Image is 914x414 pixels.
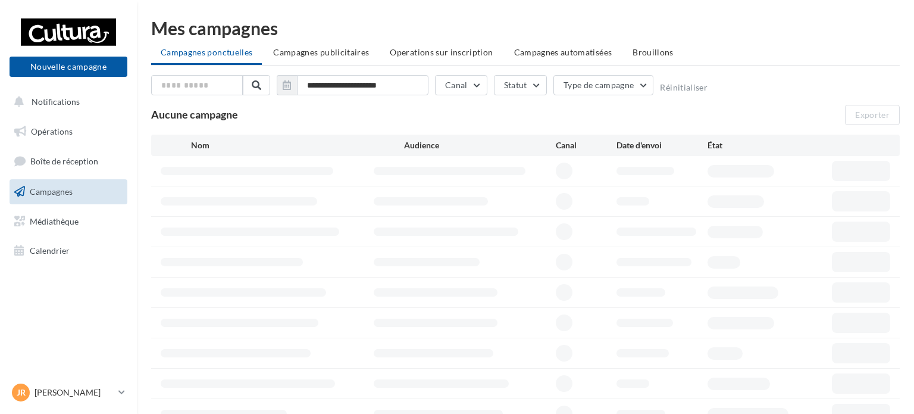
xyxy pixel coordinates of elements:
[30,216,79,226] span: Médiathèque
[30,156,98,166] span: Boîte de réception
[151,19,900,37] div: Mes campagnes
[514,47,612,57] span: Campagnes automatisées
[17,387,26,399] span: JR
[845,105,900,125] button: Exporter
[151,108,238,121] span: Aucune campagne
[31,126,73,136] span: Opérations
[494,75,547,95] button: Statut
[7,119,130,144] a: Opérations
[660,83,708,92] button: Réinitialiser
[273,47,369,57] span: Campagnes publicitaires
[404,139,556,151] div: Audience
[7,179,130,204] a: Campagnes
[32,97,80,107] span: Notifications
[7,209,130,234] a: Médiathèque
[435,75,487,95] button: Canal
[7,148,130,174] a: Boîte de réception
[616,139,708,151] div: Date d'envoi
[30,186,73,197] span: Campagnes
[35,387,114,399] p: [PERSON_NAME]
[7,89,125,114] button: Notifications
[10,57,127,77] button: Nouvelle campagne
[553,75,654,95] button: Type de campagne
[708,139,799,151] div: État
[633,47,674,57] span: Brouillons
[556,139,616,151] div: Canal
[10,381,127,404] a: JR [PERSON_NAME]
[191,139,404,151] div: Nom
[7,238,130,263] a: Calendrier
[30,245,70,256] span: Calendrier
[390,47,493,57] span: Operations sur inscription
